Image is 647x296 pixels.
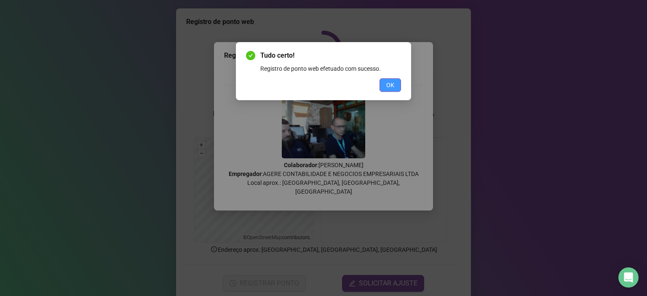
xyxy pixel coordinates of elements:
[260,51,401,61] span: Tudo certo!
[380,78,401,92] button: OK
[618,267,639,288] div: Open Intercom Messenger
[246,51,255,60] span: check-circle
[260,64,401,73] div: Registro de ponto web efetuado com sucesso.
[386,80,394,90] span: OK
